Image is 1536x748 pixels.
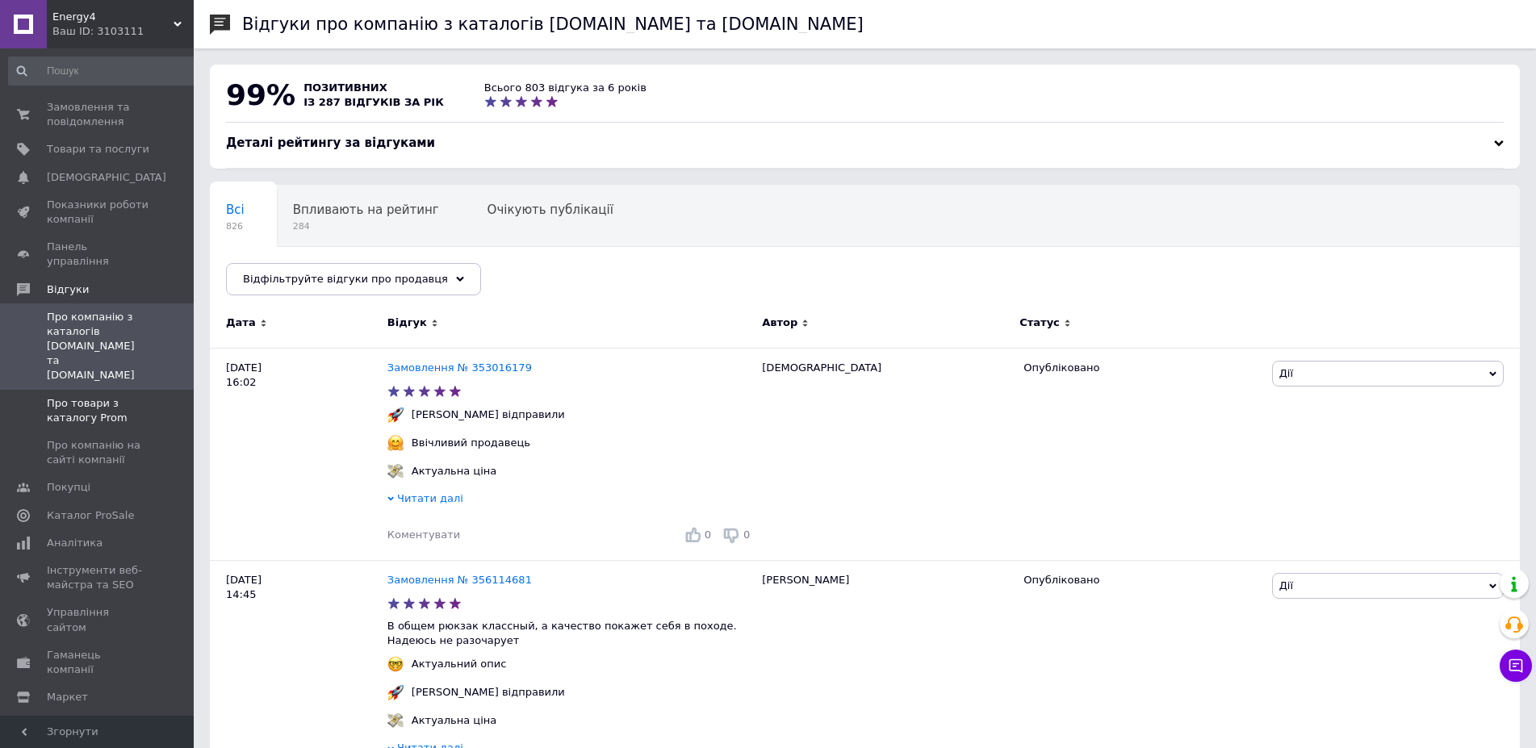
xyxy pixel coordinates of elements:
[47,100,149,129] span: Замовлення та повідомлення
[47,310,149,383] span: Про компанію з каталогів [DOMAIN_NAME] та [DOMAIN_NAME]
[1019,315,1060,330] span: Статус
[754,348,1015,560] div: [DEMOGRAPHIC_DATA]
[47,170,166,185] span: [DEMOGRAPHIC_DATA]
[303,81,387,94] span: позитивних
[226,136,435,150] span: Деталі рейтингу за відгуками
[293,203,439,217] span: Впливають на рейтинг
[226,135,1504,152] div: Деталі рейтингу за відгуками
[210,247,422,308] div: Опубліковані без коментаря
[226,315,256,330] span: Дата
[397,492,463,504] span: Читати далі
[47,282,89,297] span: Відгуки
[387,435,404,451] img: :hugging_face:
[47,480,90,495] span: Покупці
[1023,573,1259,587] div: Опубліковано
[303,96,444,108] span: із 287 відгуків за рік
[47,536,103,550] span: Аналітика
[408,657,511,671] div: Актуальний опис
[705,529,711,541] span: 0
[47,198,149,227] span: Показники роботи компанії
[47,438,149,467] span: Про компанію на сайті компанії
[1500,650,1532,682] button: Чат з покупцем
[226,203,245,217] span: Всі
[408,407,569,422] div: [PERSON_NAME] відправили
[47,648,149,677] span: Гаманець компанії
[47,508,134,523] span: Каталог ProSale
[47,605,149,634] span: Управління сайтом
[387,528,460,542] div: Коментувати
[387,656,404,672] img: :nerd_face:
[52,10,174,24] span: Energy4
[762,315,797,330] span: Автор
[226,220,245,232] span: 826
[484,81,647,95] div: Всього 803 відгука за 6 років
[387,407,404,423] img: :rocket:
[408,464,500,478] div: Актуальна ціна
[387,684,404,700] img: :rocket:
[47,142,149,157] span: Товари та послуги
[387,574,532,586] a: Замовлення № 356114681
[242,15,864,34] h1: Відгуки про компанію з каталогів [DOMAIN_NAME] та [DOMAIN_NAME]
[408,685,569,700] div: [PERSON_NAME] відправили
[293,220,439,232] span: 284
[1023,361,1259,375] div: Опубліковано
[8,56,199,86] input: Пошук
[408,713,500,728] div: Актуальна ціна
[243,273,448,285] span: Відфільтруйте відгуки про продавця
[210,348,387,560] div: [DATE] 16:02
[387,712,404,729] img: :money_with_wings:
[488,203,613,217] span: Очікують публікації
[47,240,149,269] span: Панель управління
[1279,579,1293,591] span: Дії
[387,463,404,479] img: :money_with_wings:
[47,396,149,425] span: Про товари з каталогу Prom
[387,491,754,510] div: Читати далі
[52,24,194,39] div: Ваш ID: 3103111
[387,619,754,648] p: В общем рюкзак классный, а качество покажет себя в походе. Надеюсь не разочарует
[387,529,460,541] span: Коментувати
[387,315,427,330] span: Відгук
[387,361,532,374] a: Замовлення № 353016179
[226,264,390,278] span: Опубліковані без комен...
[743,529,750,541] span: 0
[47,690,88,704] span: Маркет
[408,436,534,450] div: Ввічливий продавець
[1279,367,1293,379] span: Дії
[47,563,149,592] span: Інструменти веб-майстра та SEO
[226,78,295,111] span: 99%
